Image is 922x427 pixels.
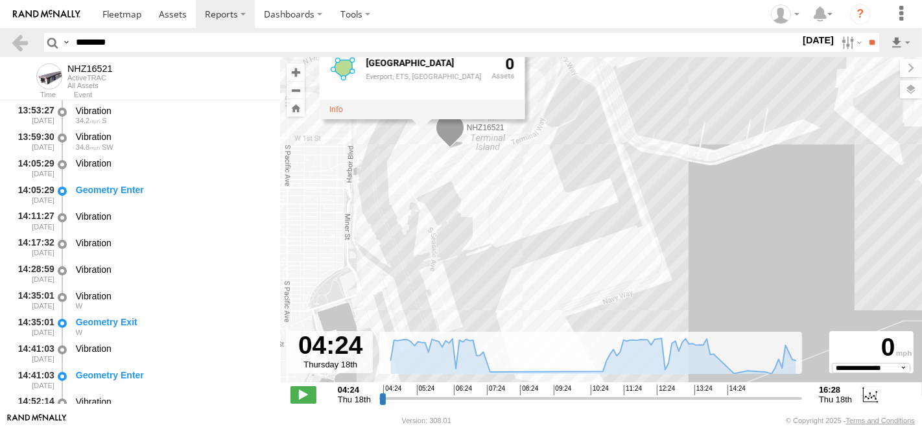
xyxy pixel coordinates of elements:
div: 14:28:59 [DATE] [10,262,56,286]
div: Geometry Enter [76,184,268,196]
span: Heading: 250 [76,302,82,310]
a: Terms and Conditions [846,417,915,424]
div: 14:35:01 [DATE] [10,288,56,312]
div: Vibration [76,343,268,354]
a: View fence details [329,104,343,113]
div: NHZ16521 - View Asset History [67,63,113,74]
div: 0 [831,333,912,363]
span: Thu 18th Sep 2025 [819,395,852,404]
span: 05:24 [417,385,435,395]
span: 10:24 [591,385,609,395]
span: Heading: 242 [102,143,113,151]
button: Zoom Home [287,99,305,117]
div: Vibration [76,237,268,249]
a: Back to previous Page [10,33,29,52]
div: ActiveTRAC [67,74,113,82]
i: ? [850,4,871,25]
span: 09:24 [554,385,572,395]
label: Search Filter Options [836,33,864,52]
div: Vibration [76,290,268,302]
span: 08:24 [520,385,538,395]
span: Heading: 180 [102,117,106,124]
span: 34.8 [76,143,100,151]
span: 06:24 [454,385,472,395]
span: 07:24 [487,385,505,395]
div: 13:59:30 [DATE] [10,130,56,154]
div: Event [74,92,280,98]
div: Vibration [76,157,268,169]
div: Time [10,92,56,98]
span: NHZ16521 [467,122,504,132]
img: rand-logo.svg [13,10,80,19]
div: Zulema McIntosch [766,5,804,24]
div: 14:35:01 [DATE] [10,315,56,339]
div: Version: 308.01 [402,417,451,424]
div: Everport, ETS, [GEOGRAPHIC_DATA] [366,73,481,81]
div: Vibration [76,131,268,143]
div: © Copyright 2025 - [786,417,915,424]
div: Vibration [76,264,268,275]
div: 14:17:32 [DATE] [10,235,56,259]
label: [DATE] [800,33,836,47]
span: 04:24 [383,385,401,395]
label: Search Query [61,33,71,52]
span: 11:24 [624,385,642,395]
span: 14:24 [727,385,746,395]
div: 14:52:14 [DATE] [10,394,56,418]
div: 14:11:27 [DATE] [10,209,56,233]
div: 14:41:03 [DATE] [10,341,56,365]
div: Fence Name - Everport Terminal [366,58,481,67]
div: Vibration [76,211,268,222]
span: Heading: 250 [76,329,82,336]
div: 14:05:29 [DATE] [10,182,56,206]
span: 34.2 [76,117,100,124]
span: 12:24 [657,385,675,395]
span: Thu 18th Sep 2025 [338,395,371,404]
div: 13:53:27 [DATE] [10,103,56,127]
label: Export results as... [890,33,912,52]
div: Vibration [76,105,268,117]
span: 13:24 [694,385,713,395]
strong: 04:24 [338,385,371,395]
div: Geometry Exit [76,316,268,328]
label: Play/Stop [290,386,316,403]
div: Geometry Enter [76,369,268,381]
button: Zoom in [287,63,305,81]
button: Zoom out [287,81,305,99]
div: All Assets [67,82,113,89]
div: 0 [491,55,514,97]
div: Vibration [76,396,268,408]
strong: 16:28 [819,385,852,395]
a: Visit our Website [7,414,67,427]
div: 14:41:03 [DATE] [10,367,56,391]
div: 14:05:29 [DATE] [10,156,56,179]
